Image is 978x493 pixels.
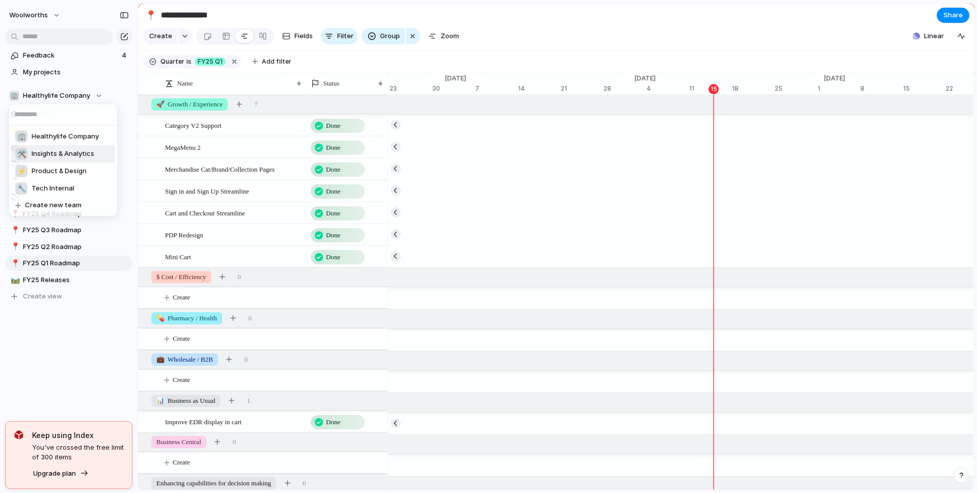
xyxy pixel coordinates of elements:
div: 🔧 [15,182,28,195]
div: 🏢 [15,130,28,143]
span: Insights & Analytics [32,149,94,159]
span: Tech Internal [32,183,74,194]
span: Create new team [25,200,81,210]
span: Product & Design [32,166,87,176]
span: Healthylife Company [32,131,99,142]
div: 🛠️ [15,148,28,160]
div: ⚡ [15,165,28,177]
